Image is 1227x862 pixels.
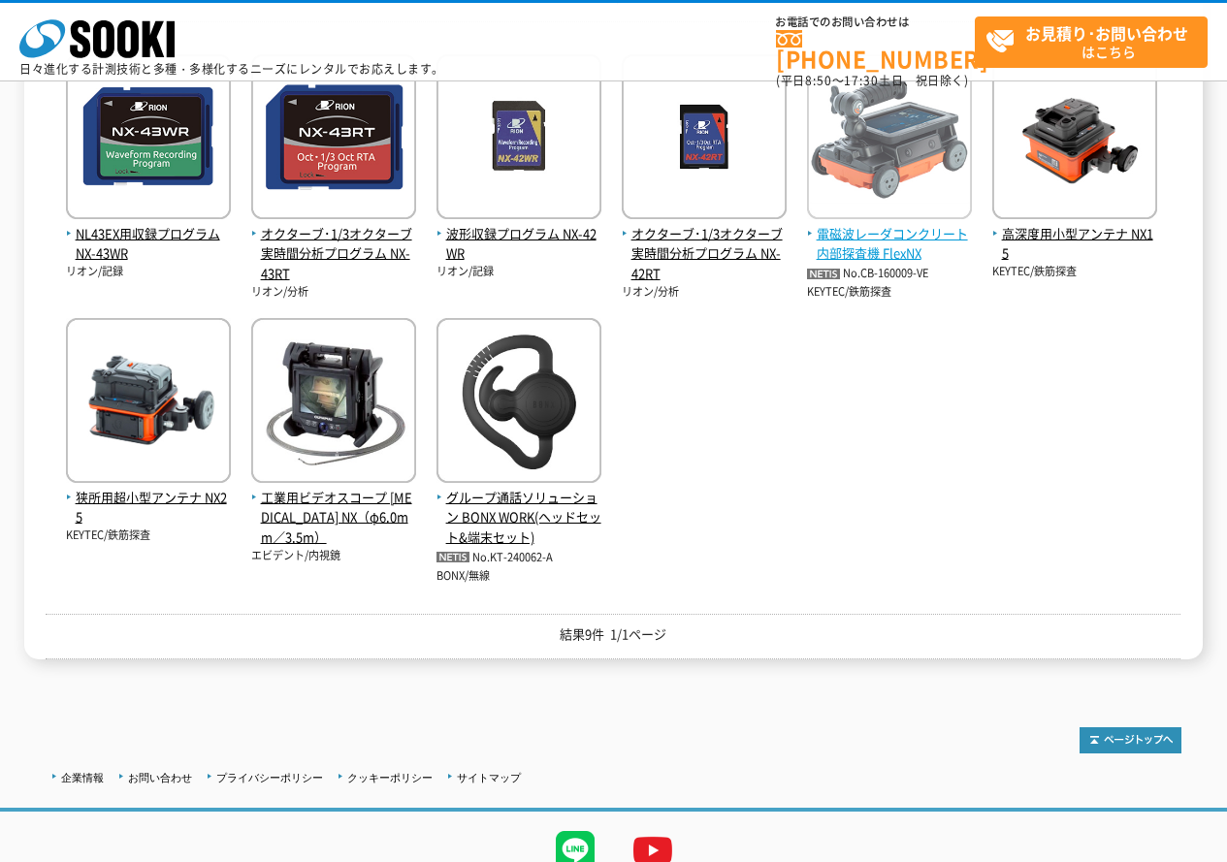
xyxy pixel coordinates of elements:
[776,72,968,89] span: (平日 ～ 土日、祝日除く)
[975,16,1208,68] a: お見積り･お問い合わせはこちら
[992,54,1157,224] img: NX15
[436,204,601,264] a: 波形収録プログラム NX-42WR
[436,568,601,585] p: BONX/無線
[622,204,787,284] a: オクターブ･1/3オクターブ実時間分析プログラム NX-42RT
[992,204,1157,264] a: 高深度用小型アンテナ NX15
[66,318,231,488] img: NX25
[436,54,601,224] img: NX-42WR
[66,204,231,264] a: NL43EX用収録プログラム NX-43WR
[19,63,444,75] p: 日々進化する計測技術と多種・多様化するニーズにレンタルでお応えします。
[436,318,601,488] img: BONX WORK(ヘッドセット&端末セット)
[46,624,1180,645] p: 結果9件 1/1ページ
[436,264,601,280] p: リオン/記録
[251,284,416,301] p: リオン/分析
[776,16,975,28] span: お電話でのお問い合わせは
[66,264,231,280] p: リオン/記録
[1080,727,1181,753] img: トップページへ
[128,772,192,783] a: お問い合わせ
[776,30,975,70] a: [PHONE_NUMBER]
[985,17,1207,66] span: はこちら
[622,224,787,284] span: オクターブ･1/3オクターブ実時間分析プログラム NX-42RT
[1025,21,1188,45] strong: お見積り･お問い合わせ
[807,264,972,284] p: No.CB-160009-VE
[807,54,972,224] img: FlexNX
[457,772,521,783] a: サイトマップ
[622,54,787,224] img: NX-42RT
[66,467,231,527] a: 狭所用超小型アンテナ NX25
[992,224,1157,265] span: 高深度用小型アンテナ NX15
[66,54,231,224] img: NX-43WR
[61,772,104,783] a: 企業情報
[251,488,416,548] span: 工業用ビデオスコープ [MEDICAL_DATA] NX（φ6.0mm／3.5m）
[251,467,416,548] a: 工業用ビデオスコープ [MEDICAL_DATA] NX（φ6.0mm／3.5m）
[66,488,231,528] span: 狭所用超小型アンテナ NX25
[436,467,601,548] a: グループ通話ソリューション BONX WORK(ヘッドセット&端末セット)
[251,224,416,284] span: オクターブ･1/3オクターブ実時間分析プログラム NX-43RT
[251,54,416,224] img: NX-43RT
[436,224,601,265] span: 波形収録プログラム NX-42WR
[66,527,231,544] p: KEYTEC/鉄筋探査
[66,224,231,265] span: NL43EX用収録プログラム NX-43WR
[805,72,832,89] span: 8:50
[251,318,416,488] img: IPLEX NX（φ6.0mm／3.5m）
[436,548,601,568] p: No.KT-240062-A
[622,284,787,301] p: リオン/分析
[807,284,972,301] p: KEYTEC/鉄筋探査
[992,264,1157,280] p: KEYTEC/鉄筋探査
[844,72,879,89] span: 17:30
[216,772,323,783] a: プライバシーポリシー
[807,204,972,264] a: 電磁波レーダコンクリート内部探査機 FlexNX
[251,548,416,564] p: エビデント/内視鏡
[436,488,601,548] span: グループ通話ソリューション BONX WORK(ヘッドセット&端末セット)
[807,224,972,265] span: 電磁波レーダコンクリート内部探査機 FlexNX
[347,772,433,783] a: クッキーポリシー
[251,204,416,284] a: オクターブ･1/3オクターブ実時間分析プログラム NX-43RT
